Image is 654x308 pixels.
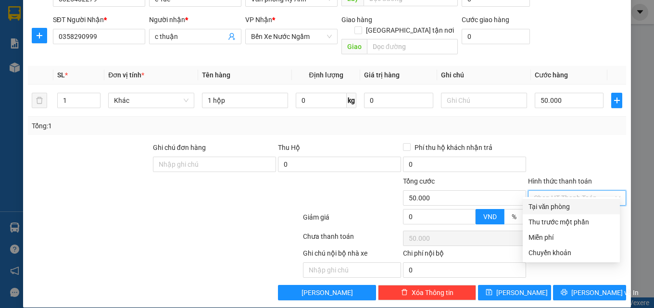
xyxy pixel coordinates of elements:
div: Chi phí nội bộ [403,248,526,262]
div: Miễn phí [528,232,614,243]
span: user-add [228,33,236,40]
span: Giao hàng [341,16,372,24]
div: Thu trước một phần [528,217,614,227]
span: [PERSON_NAME] [496,287,548,298]
span: Cước hàng [535,71,568,79]
th: Ghi chú [437,66,531,85]
span: Khác [114,93,189,108]
input: Dọc đường [367,39,458,54]
div: Giảm giá [302,212,402,229]
button: save[PERSON_NAME] [478,285,551,300]
span: [PERSON_NAME] và In [571,287,639,298]
span: Tên hàng [202,71,230,79]
div: Tại văn phòng [528,201,614,212]
div: Ghi chú nội bộ nhà xe [303,248,401,262]
input: Ghi chú đơn hàng [153,157,276,172]
span: Giao [341,39,367,54]
div: Chuyển khoản [528,247,614,258]
span: kg [347,93,356,108]
span: Bến Xe Nước Ngầm [251,29,332,44]
input: Nhập ghi chú [303,262,401,278]
span: VND [483,213,497,221]
span: Đơn vị tính [108,71,144,79]
span: plus [32,32,47,39]
div: Chưa thanh toán [302,231,402,248]
span: Tổng cước [403,177,435,185]
div: SĐT Người Nhận [53,14,145,25]
input: Cước giao hàng [462,29,530,44]
button: [PERSON_NAME] [278,285,376,300]
button: printer[PERSON_NAME] và In [553,285,626,300]
span: printer [561,289,567,296]
button: delete [32,93,47,108]
span: [GEOGRAPHIC_DATA] tận nơi [362,25,458,36]
span: delete [401,289,408,296]
span: VP Nhận [245,16,272,24]
span: [PERSON_NAME] [302,287,353,298]
span: plus [612,97,622,104]
div: Người nhận [149,14,241,25]
input: Ghi Chú [441,93,527,108]
input: 0 [364,93,433,108]
button: plus [32,28,47,43]
label: Hình thức thanh toán [528,177,592,185]
input: VD: Bàn, Ghế [202,93,288,108]
span: % [512,213,516,221]
span: Thu Hộ [278,144,300,151]
label: Ghi chú đơn hàng [153,144,206,151]
span: SL [57,71,65,79]
span: save [486,289,492,296]
span: Xóa Thông tin [412,287,453,298]
span: Giá trị hàng [364,71,400,79]
div: Tổng: 1 [32,121,253,131]
button: deleteXóa Thông tin [378,285,476,300]
span: Định lượng [309,71,343,79]
button: plus [611,93,622,108]
label: Cước giao hàng [462,16,509,24]
span: Phí thu hộ khách nhận trả [411,142,496,153]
